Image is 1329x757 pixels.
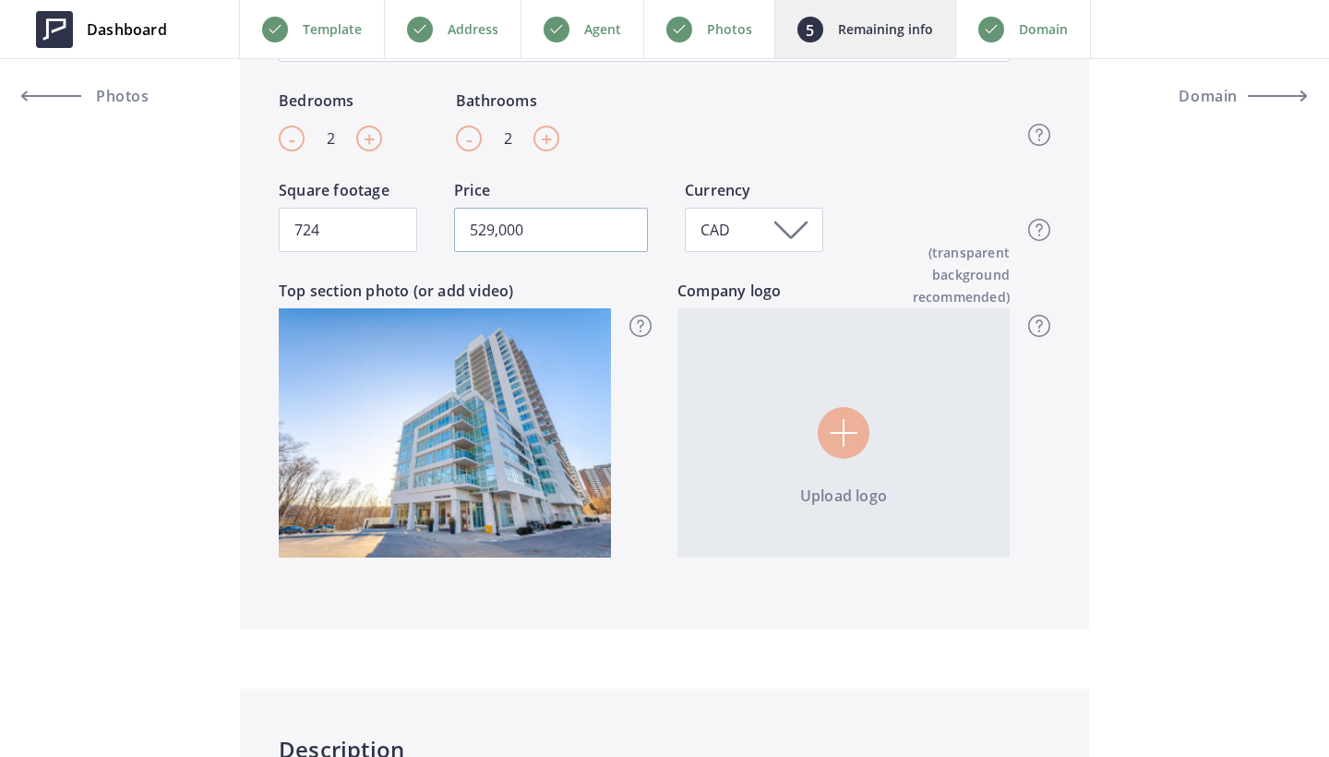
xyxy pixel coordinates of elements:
label: Price [454,179,648,208]
span: Domain [1179,89,1238,103]
p: Photos [707,18,752,41]
span: CAD [700,220,735,240]
p: Template [303,18,362,41]
span: Dashboard [87,18,167,41]
label: Top section photo (or add video) [279,280,611,308]
label: Bedrooms [279,90,382,118]
label: Bathrooms [456,90,559,118]
p: Remaining info [838,18,933,41]
span: - [289,125,295,152]
p: Address [448,18,498,41]
img: question [1028,219,1050,241]
span: Photos [91,89,150,103]
img: question [1028,315,1050,337]
img: question [1028,124,1050,146]
span: + [364,125,376,152]
input: 4,600 [279,208,417,252]
img: question [629,315,652,337]
a: Photos [22,74,188,118]
button: Domain [1141,74,1307,118]
label: Company logo [677,280,1010,308]
label: Currency [685,179,823,208]
span: (transparent background recommended) [849,242,1010,308]
p: Agent [584,18,621,41]
span: - [466,125,473,152]
p: Domain [1019,18,1068,41]
label: Square footage [279,179,417,208]
span: + [541,125,553,152]
input: 1,600,000 [454,208,648,252]
a: Dashboard [22,2,181,57]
